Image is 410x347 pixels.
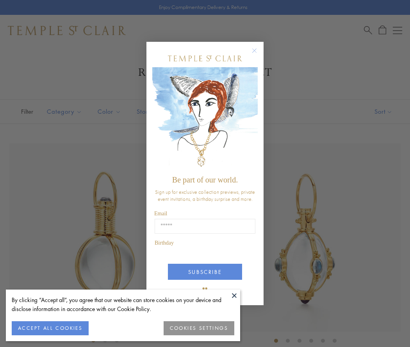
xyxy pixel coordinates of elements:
button: ACCEPT ALL COOKIES [12,321,89,335]
span: Birthday [155,240,174,246]
span: Email [154,211,167,216]
button: Close dialog [253,50,263,59]
span: Be part of our world. [172,175,238,184]
input: Email [155,219,255,234]
span: Sign up for exclusive collection previews, private event invitations, a birthday surprise and more. [155,188,255,202]
img: TSC [197,282,213,297]
img: c4a9eb12-d91a-4d4a-8ee0-386386f4f338.jpeg [152,67,258,172]
div: By clicking “Accept all”, you agree that our website can store cookies on your device and disclos... [12,295,234,313]
button: SUBSCRIBE [168,264,242,280]
button: COOKIES SETTINGS [164,321,234,335]
img: Temple St. Clair [168,55,242,61]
